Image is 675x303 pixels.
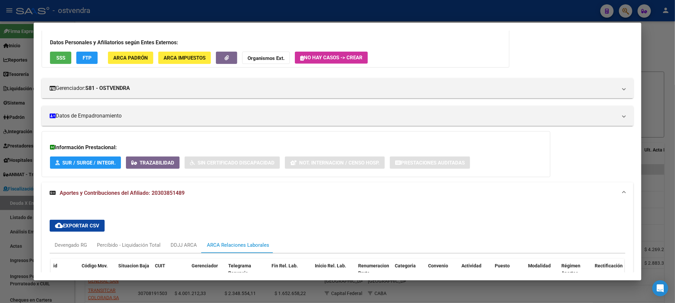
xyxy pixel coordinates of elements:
[50,52,71,64] button: SSS
[592,259,625,288] datatable-header-cell: Rectificación
[198,160,275,166] span: Sin Certificado Discapacidad
[428,263,448,268] span: Convenio
[50,144,542,151] h3: Información Prestacional:
[55,241,87,249] div: Devengado RG
[358,263,389,276] span: Renumeracion Bruta
[525,259,559,288] datatable-header-cell: Modalidad
[164,55,206,61] span: ARCA Impuestos
[85,84,130,92] strong: S81 - OSTVENDRA
[461,263,481,268] span: Actividad
[50,39,501,47] h3: Datos Personales y Afiliatorios según Entes Externos:
[155,263,165,268] span: CUIT
[561,263,580,276] span: Régimen Aportes
[395,263,416,268] span: Categoria
[116,259,152,288] datatable-header-cell: Situacion Baja
[50,84,617,92] mat-panel-title: Gerenciador:
[60,190,185,196] span: Aportes y Contribuciones del Afiliado: 20303851489
[269,259,312,288] datatable-header-cell: Fin Rel. Lab.
[53,263,57,268] span: id
[192,263,218,268] span: Gerenciador
[355,259,392,288] datatable-header-cell: Renumeracion Bruta
[459,259,492,288] datatable-header-cell: Actividad
[285,156,385,169] button: Not. Internacion / Censo Hosp.
[158,52,211,64] button: ARCA Impuestos
[51,259,79,288] datatable-header-cell: id
[83,55,92,61] span: FTP
[242,52,290,64] button: Organismos Ext.
[401,160,465,166] span: Prestaciones Auditadas
[185,156,280,169] button: Sin Certificado Discapacidad
[495,263,510,268] span: Puesto
[171,241,197,249] div: DDJJ ARCA
[207,241,269,249] div: ARCA Relaciones Laborales
[248,55,285,61] strong: Organismos Ext.
[300,55,362,61] span: No hay casos -> Crear
[56,55,65,61] span: SSS
[50,112,617,120] mat-panel-title: Datos de Empadronamiento
[76,52,98,64] button: FTP
[295,52,368,64] button: No hay casos -> Crear
[390,156,470,169] button: Prestaciones Auditadas
[528,263,551,268] span: Modalidad
[312,259,355,288] datatable-header-cell: Inicio Rel. Lab.
[152,259,189,288] datatable-header-cell: CUIT
[140,160,174,166] span: Trazabilidad
[79,259,116,288] datatable-header-cell: Código Mov.
[97,241,161,249] div: Percibido - Liquidación Total
[126,156,180,169] button: Trazabilidad
[492,259,525,288] datatable-header-cell: Puesto
[559,259,592,288] datatable-header-cell: Régimen Aportes
[55,221,63,229] mat-icon: cloud_download
[392,259,425,288] datatable-header-cell: Categoria
[272,263,298,268] span: Fin Rel. Lab.
[595,263,623,268] span: Rectificación
[55,223,99,229] span: Exportar CSV
[425,259,459,288] datatable-header-cell: Convenio
[42,78,633,98] mat-expansion-panel-header: Gerenciador:S81 - OSTVENDRA
[299,160,379,166] span: Not. Internacion / Censo Hosp.
[50,220,105,232] button: Exportar CSV
[82,263,108,268] span: Código Mov.
[113,55,148,61] span: ARCA Padrón
[315,263,346,268] span: Inicio Rel. Lab.
[189,259,226,288] datatable-header-cell: Gerenciador
[118,263,149,268] span: Situacion Baja
[50,156,121,169] button: SUR / SURGE / INTEGR.
[652,280,668,296] div: Open Intercom Messenger
[42,182,633,204] mat-expansion-panel-header: Aportes y Contribuciones del Afiliado: 20303851489
[226,259,269,288] datatable-header-cell: Telegrama Renuncia
[62,160,116,166] span: SUR / SURGE / INTEGR.
[42,106,633,126] mat-expansion-panel-header: Datos de Empadronamiento
[108,52,153,64] button: ARCA Padrón
[228,263,251,276] span: Telegrama Renuncia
